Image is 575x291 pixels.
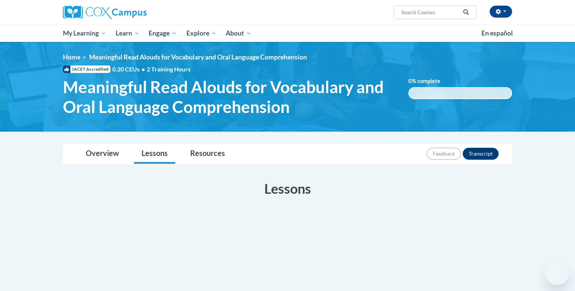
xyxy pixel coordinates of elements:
span: En español [481,29,513,37]
a: Resources [183,144,232,164]
span: Learn [116,29,139,38]
a: Learn [111,25,144,42]
input: Search Courses [401,8,460,17]
span: 2 Training Hours [147,65,191,73]
a: Cox Campus [63,6,205,19]
button: Account Settings [490,6,512,18]
a: En español [477,25,518,41]
a: Explore [182,25,221,42]
div: Main menu [52,25,523,42]
span: 0.20 CEUs [112,65,147,73]
a: Lessons [134,144,175,164]
a: Engage [144,25,182,42]
button: Transcript [463,148,499,160]
a: Overview [78,144,127,164]
span: About [226,29,251,38]
span: Meaningful Read Alouds for Vocabulary and Oral Language Comprehension [89,53,307,61]
span: My Learning [63,29,106,38]
span: Explore [186,29,216,38]
a: About [221,25,256,42]
span: 0 [408,78,412,84]
label: % complete [408,77,451,85]
span: • [142,65,145,73]
h3: Lessons [63,179,512,198]
span: IACET Accredited [63,65,110,73]
a: My Learning [58,25,111,42]
span: Meaningful Read Alouds for Vocabulary and Oral Language Comprehension [63,77,397,117]
span: Engage [149,29,177,38]
img: Cox Campus [63,6,147,19]
iframe: Button to launch messaging window [545,261,569,285]
button: Search [460,8,472,17]
button: Feedback [427,148,461,160]
a: Home [63,53,80,61]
